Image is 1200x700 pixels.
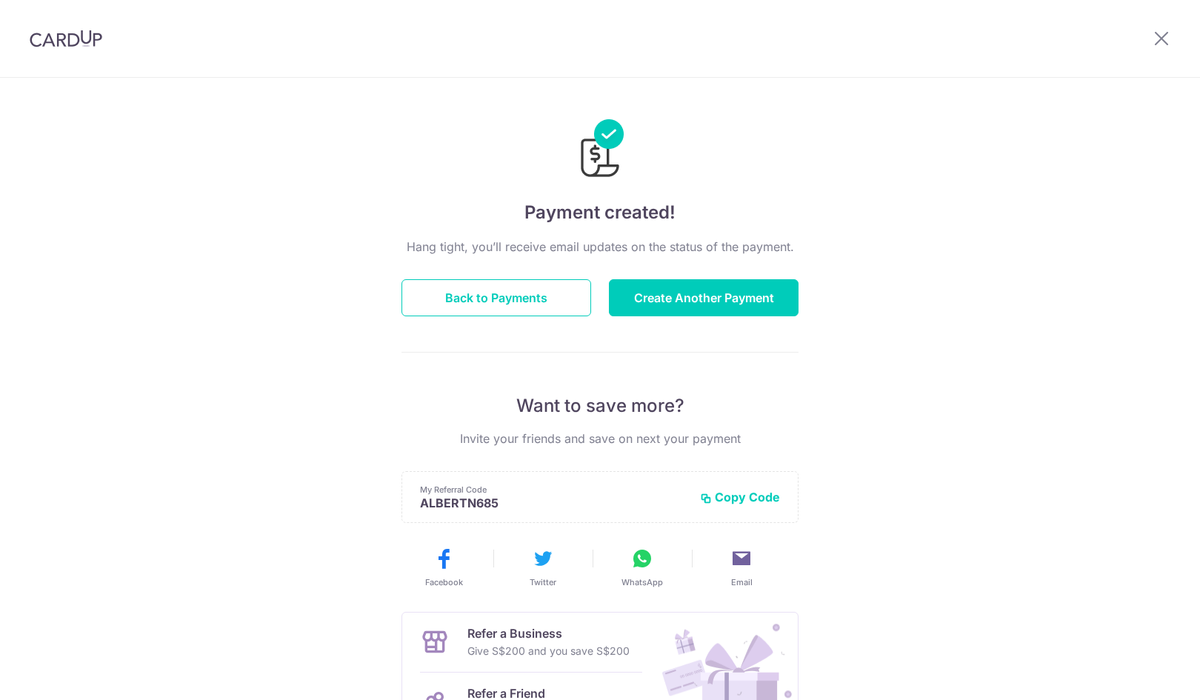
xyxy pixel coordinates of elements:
span: Twitter [530,576,556,588]
span: WhatsApp [621,576,663,588]
p: ALBERTN685 [420,496,688,510]
button: Create Another Payment [609,279,799,316]
p: Invite your friends and save on next your payment [401,430,799,447]
p: Refer a Business [467,624,630,642]
span: Facebook [425,576,463,588]
button: Email [698,547,785,588]
button: Facebook [400,547,487,588]
p: Give S$200 and you save S$200 [467,642,630,660]
p: Want to save more? [401,394,799,418]
button: Copy Code [700,490,780,504]
button: Twitter [499,547,587,588]
img: Payments [576,119,624,181]
p: Hang tight, you’ll receive email updates on the status of the payment. [401,238,799,256]
button: Back to Payments [401,279,591,316]
img: CardUp [30,30,102,47]
p: My Referral Code [420,484,688,496]
span: Email [731,576,753,588]
button: WhatsApp [599,547,686,588]
h4: Payment created! [401,199,799,226]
